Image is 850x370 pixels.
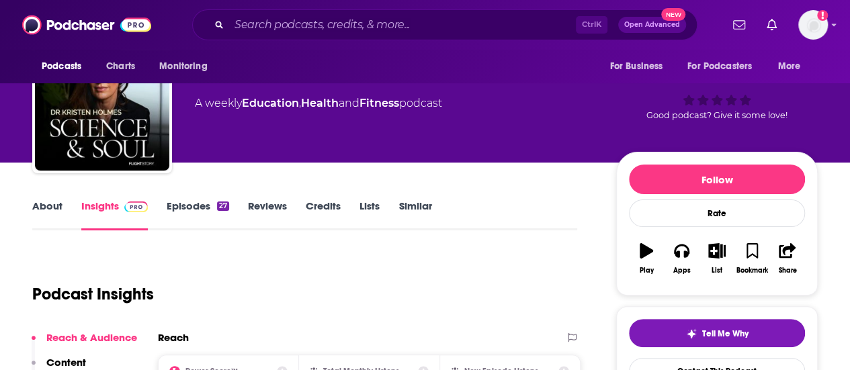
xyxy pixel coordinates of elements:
a: Lists [359,199,380,230]
div: List [712,267,722,275]
span: Logged in as LBraverman [798,10,828,40]
div: A weekly podcast [195,95,442,111]
button: List [699,234,734,283]
h1: Podcast Insights [32,284,154,304]
svg: Add a profile image [817,10,828,21]
a: Show notifications dropdown [761,13,782,36]
a: Health [301,97,339,109]
div: Play [640,267,654,275]
img: Podchaser Pro [124,201,148,212]
div: Rate [629,199,805,227]
p: Content [46,356,86,369]
span: New [661,8,685,21]
a: Education [242,97,299,109]
span: , [299,97,301,109]
p: Reach & Audience [46,331,137,344]
input: Search podcasts, credits, & more... [229,14,576,36]
div: Search podcasts, credits, & more... [192,9,697,40]
span: Good podcast? Give it some love! [646,110,788,120]
span: and [339,97,359,109]
a: Fitness [359,97,399,109]
button: tell me why sparkleTell Me Why [629,319,805,347]
a: Charts [97,54,143,79]
span: Ctrl K [576,16,607,34]
img: Podchaser - Follow, Share and Rate Podcasts [22,12,151,38]
a: Show notifications dropdown [728,13,751,36]
div: Bookmark [736,267,768,275]
img: User Profile [798,10,828,40]
span: Podcasts [42,57,81,76]
div: 27 [217,201,229,211]
span: For Podcasters [687,57,752,76]
button: Play [629,234,664,283]
button: Reach & Audience [32,331,137,356]
div: 57Good podcast? Give it some love! [616,46,818,129]
span: Charts [106,57,135,76]
span: Open Advanced [624,21,680,28]
span: More [778,57,801,76]
span: Tell Me Why [702,328,749,339]
button: Bookmark [734,234,769,283]
div: Share [778,267,796,275]
button: open menu [150,54,224,79]
a: InsightsPodchaser Pro [81,199,148,230]
img: tell me why sparkle [686,328,697,339]
button: Open AdvancedNew [618,17,686,33]
a: Credits [306,199,341,230]
button: open menu [769,54,818,79]
button: Show profile menu [798,10,828,40]
a: About [32,199,62,230]
span: Monitoring [159,57,207,76]
button: Apps [664,234,699,283]
img: Science & Soul with Dr Kristen Holmes [35,36,169,171]
button: open menu [679,54,771,79]
a: Reviews [248,199,287,230]
div: Apps [673,267,691,275]
button: Follow [629,165,805,194]
button: open menu [600,54,679,79]
span: For Business [609,57,663,76]
h2: Reach [158,331,189,344]
a: Similar [398,199,431,230]
a: Episodes27 [167,199,229,230]
button: Share [770,234,805,283]
button: open menu [32,54,99,79]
